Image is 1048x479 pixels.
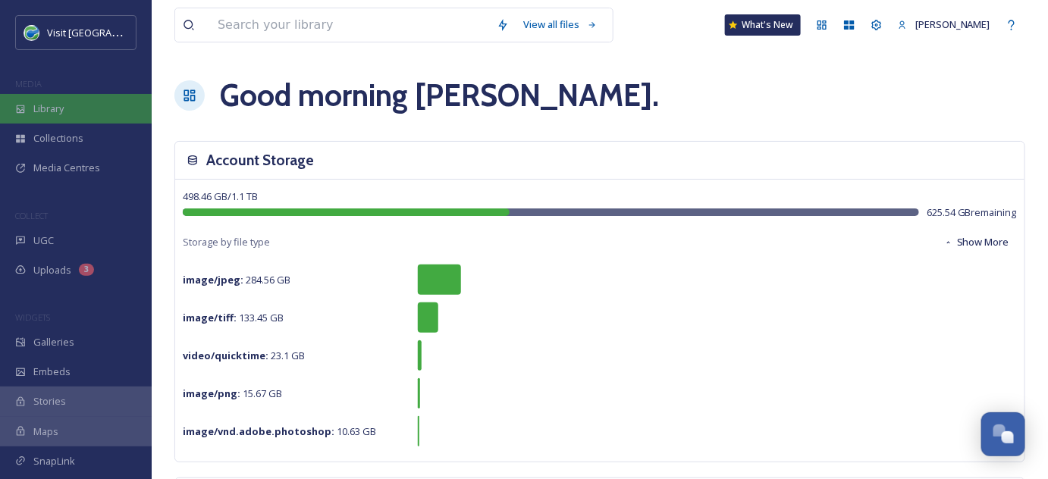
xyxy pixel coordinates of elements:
span: COLLECT [15,210,48,221]
span: 23.1 GB [183,349,305,362]
input: Search your library [210,8,489,42]
span: 15.67 GB [183,387,282,400]
span: 498.46 GB / 1.1 TB [183,189,258,203]
a: [PERSON_NAME] [890,10,998,39]
span: Maps [33,424,58,439]
strong: image/vnd.adobe.photoshop : [183,424,334,438]
span: 133.45 GB [183,311,284,324]
a: View all files [516,10,605,39]
span: [PERSON_NAME] [915,17,990,31]
span: Library [33,102,64,116]
span: WIDGETS [15,312,50,323]
div: 3 [79,264,94,276]
span: Galleries [33,335,74,349]
a: What's New [725,14,801,36]
span: SnapLink [33,454,75,468]
span: Visit [GEOGRAPHIC_DATA] [US_STATE] [47,25,218,39]
span: Uploads [33,263,71,277]
span: Storage by file type [183,235,270,249]
span: Stories [33,394,66,409]
strong: image/png : [183,387,240,400]
img: cvctwitlogo_400x400.jpg [24,25,39,40]
strong: image/tiff : [183,311,237,324]
span: Collections [33,131,83,146]
button: Open Chat [981,412,1025,456]
span: 284.56 GB [183,273,290,286]
button: Show More [937,227,1017,257]
span: 10.63 GB [183,424,376,438]
h3: Account Storage [206,149,314,171]
span: 625.54 GB remaining [927,205,1017,220]
span: MEDIA [15,78,42,89]
span: Embeds [33,365,71,379]
strong: image/jpeg : [183,273,243,286]
h1: Good morning [PERSON_NAME] . [220,73,659,118]
span: UGC [33,233,54,248]
span: Media Centres [33,161,100,175]
strong: video/quicktime : [183,349,268,362]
